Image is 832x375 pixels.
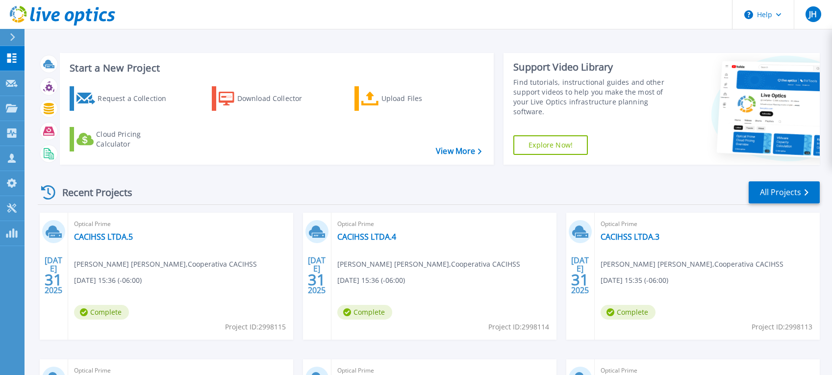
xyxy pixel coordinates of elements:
span: Complete [601,305,656,320]
div: Find tutorials, instructional guides and other support videos to help you make the most of your L... [513,77,673,117]
span: [DATE] 15:36 (-06:00) [337,275,405,286]
span: 31 [571,275,589,284]
span: [PERSON_NAME] [PERSON_NAME] , Cooperativa CACIHSS [337,259,520,270]
div: Request a Collection [98,89,176,108]
span: [DATE] 15:35 (-06:00) [601,275,668,286]
span: [PERSON_NAME] [PERSON_NAME] , Cooperativa CACIHSS [601,259,783,270]
div: Upload Files [381,89,460,108]
span: Project ID: 2998113 [752,322,812,332]
div: Cloud Pricing Calculator [96,129,175,149]
div: Download Collector [237,89,316,108]
span: Complete [74,305,129,320]
span: Optical Prime [74,219,287,229]
span: 31 [308,275,326,284]
a: Download Collector [212,86,321,111]
span: 31 [45,275,62,284]
a: CACIHSS LTDA.3 [601,232,659,242]
a: View More [436,147,481,156]
span: JH [809,10,817,18]
span: Optical Prime [337,219,551,229]
div: [DATE] 2025 [307,257,326,293]
span: Project ID: 2998114 [488,322,549,332]
span: Optical Prime [601,219,814,229]
a: Request a Collection [70,86,179,111]
a: Explore Now! [513,135,588,155]
span: [PERSON_NAME] [PERSON_NAME] , Cooperativa CACIHSS [74,259,257,270]
div: [DATE] 2025 [571,257,589,293]
span: Project ID: 2998115 [225,322,286,332]
div: [DATE] 2025 [44,257,63,293]
a: CACIHSS LTDA.5 [74,232,133,242]
a: All Projects [749,181,820,203]
span: [DATE] 15:36 (-06:00) [74,275,142,286]
h3: Start a New Project [70,63,481,74]
span: Complete [337,305,392,320]
div: Recent Projects [38,180,146,204]
a: Upload Files [354,86,464,111]
a: CACIHSS LTDA.4 [337,232,396,242]
a: Cloud Pricing Calculator [70,127,179,151]
div: Support Video Library [513,61,673,74]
